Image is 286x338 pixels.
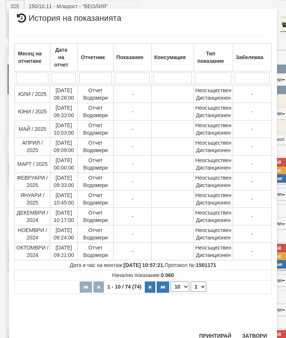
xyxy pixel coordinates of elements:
td: Неосъществен Дистанционен [194,120,233,138]
td: , [15,260,271,270]
td: [DATE] 09:28:00 [50,85,78,103]
td: [DATE] 10:17:00 [50,207,78,225]
button: Предишна страница [93,281,104,293]
span: - [131,109,133,115]
td: Неосъществен Дистанционен [194,190,233,207]
td: ДЕКЕМВРИ / 2024 [15,207,50,225]
strong: 1501171 [196,262,216,268]
td: Неосъществен Дистанционен [194,138,233,155]
b: Консумация [154,54,185,60]
span: - [251,126,253,132]
strong: 0.060 [161,272,174,278]
td: Отчет Водомери [77,155,114,173]
span: Дата и час на монтаж: [70,262,163,268]
td: Отчет Водомери [77,242,114,260]
td: Отчет Водомери [77,190,114,207]
th: Дата на отчет: No sort applied, activate to apply an ascending sort [50,43,78,71]
td: Неосъществен Дистанционен [194,85,233,103]
td: Отчет Водомери [77,138,114,155]
td: [DATE] 09:24:00 [50,225,78,242]
span: - [251,144,253,149]
span: - [131,126,133,132]
b: Забележка [236,54,263,60]
td: ЯНУАРИ / 2025 [15,190,50,207]
span: - [131,231,133,237]
td: НОЕМВРИ / 2024 [15,225,50,242]
td: Отчет Водомери [77,103,114,120]
span: - [131,213,133,219]
span: Протокол №: [165,262,216,268]
b: Отчетник [81,54,105,60]
td: Неосъществен Дистанционен [194,155,233,173]
select: Страница номер [191,281,206,292]
td: АПРИЛ / 2025 [15,138,50,155]
span: - [251,161,253,167]
span: Начално показание: [112,272,174,278]
button: Последна страница [157,281,169,293]
td: МАРТ / 2025 [15,155,50,173]
td: [DATE] 09:33:00 [50,173,78,190]
td: Отчет Водомери [77,120,114,138]
td: ЮЛИ / 2025 [15,85,50,103]
span: - [131,91,133,97]
b: Месец на отчитане [18,51,42,64]
td: [DATE] 00:00:00 [50,155,78,173]
td: [DATE] 09:33:00 [50,103,78,120]
span: - [251,91,253,97]
span: - [131,178,133,184]
span: История на показанията [15,14,121,28]
td: Отчет Водомери [77,85,114,103]
td: МАЙ / 2025 [15,120,50,138]
td: [DATE] 09:21:00 [50,242,78,260]
b: Дата на отчет [54,47,69,68]
th: Консумация: No sort applied, activate to apply an ascending sort [152,43,194,71]
td: Неосъществен Дистанционен [194,207,233,225]
th: Забележка: No sort applied, activate to apply an ascending sort [233,43,271,71]
td: Отчет Водомери [77,207,114,225]
select: Брой редове на страница [171,281,189,292]
td: Отчет Водомери [77,225,114,242]
td: Неосъществен Дистанционен [194,103,233,120]
td: [DATE] 09:09:00 [50,138,78,155]
td: Неосъществен Дистанционен [194,242,233,260]
span: - [251,178,253,184]
td: ЮНИ / 2025 [15,103,50,120]
th: Тип показание: No sort applied, activate to apply an ascending sort [194,43,233,71]
span: - [251,109,253,115]
span: - [251,248,253,254]
td: Неосъществен Дистанционен [194,173,233,190]
strong: [DATE] 10:57:21 [124,262,163,268]
th: Месец на отчитане: No sort applied, activate to apply an ascending sort [15,43,50,71]
button: Първа страница [80,281,92,293]
span: - [131,248,133,254]
td: [DATE] 10:03:00 [50,120,78,138]
th: Показание: No sort applied, activate to apply an ascending sort [114,43,152,71]
span: - [131,196,133,202]
td: ОКТОМВРИ / 2024 [15,242,50,260]
span: - [131,161,133,167]
td: Неосъществен Дистанционен [194,225,233,242]
th: Отчетник: No sort applied, activate to apply an ascending sort [77,43,114,71]
b: Показание [116,54,143,60]
td: [DATE] 10:45:00 [50,190,78,207]
span: - [251,213,253,219]
span: - [131,144,133,149]
b: Тип показание [197,51,224,64]
button: Следваща страница [145,281,155,293]
span: - [251,196,253,202]
span: - [251,231,253,237]
td: ФЕВРУАРИ / 2025 [15,173,50,190]
td: Отчет Водомери [77,173,114,190]
span: 1 - 10 / 74 (74) [105,284,143,290]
